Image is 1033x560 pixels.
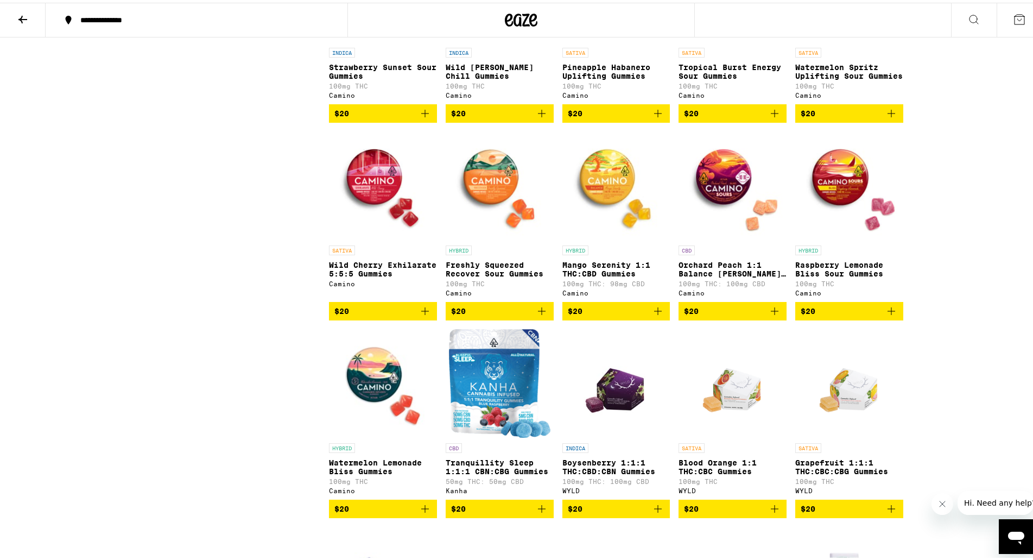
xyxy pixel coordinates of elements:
div: Camino [562,287,670,294]
p: 100mg THC: 100mg CBD [679,278,787,285]
div: WYLD [679,485,787,492]
p: Pineapple Habanero Uplifting Gummies [562,60,670,78]
button: Add to bag [446,102,554,120]
iframe: Close message [931,490,953,512]
p: SATIVA [562,45,588,55]
a: Open page for Boysenberry 1:1:1 THC:CBD:CBN Gummies from WYLD [562,326,670,497]
img: Camino - Watermelon Lemonade Bliss Gummies [329,326,437,435]
div: Camino [329,278,437,285]
img: Camino - Mango Serenity 1:1 THC:CBD Gummies [562,129,670,237]
button: Add to bag [329,299,437,318]
p: 100mg THC: 98mg CBD [562,278,670,285]
a: Open page for Orchard Peach 1:1 Balance Sours Gummies from Camino [679,129,787,299]
p: INDICA [329,45,355,55]
div: Camino [562,89,670,96]
div: Camino [679,287,787,294]
div: WYLD [562,485,670,492]
p: 100mg THC [795,80,903,87]
span: $20 [451,106,466,115]
button: Add to bag [329,497,437,515]
p: SATIVA [679,441,705,450]
p: 100mg THC [562,80,670,87]
div: Camino [795,89,903,96]
p: Boysenberry 1:1:1 THC:CBD:CBN Gummies [562,456,670,473]
div: Camino [446,287,554,294]
img: Camino - Wild Cherry Exhilarate 5:5:5 Gummies [329,129,437,237]
img: Camino - Freshly Squeezed Recover Sour Gummies [446,129,554,237]
img: Kanha - Tranquillity Sleep 1:1:1 CBN:CBG Gummies [449,326,550,435]
span: $20 [684,502,699,511]
span: $20 [451,502,466,511]
p: CBD [446,441,462,450]
button: Add to bag [562,497,670,515]
span: $20 [451,304,466,313]
p: 100mg THC: 100mg CBD [562,475,670,482]
img: Camino - Raspberry Lemonade Bliss Sour Gummies [795,129,903,237]
button: Add to bag [795,497,903,515]
p: 100mg THC [446,278,554,285]
p: HYBRID [329,441,355,450]
p: HYBRID [795,243,821,253]
img: WYLD - Boysenberry 1:1:1 THC:CBD:CBN Gummies [578,326,655,435]
div: Camino [446,89,554,96]
p: Watermelon Spritz Uplifting Sour Gummies [795,60,903,78]
span: $20 [801,502,815,511]
span: Hi. Need any help? [7,8,78,16]
p: 100mg THC [446,80,554,87]
p: Watermelon Lemonade Bliss Gummies [329,456,437,473]
a: Open page for Grapefruit 1:1:1 THC:CBC:CBG Gummies from WYLD [795,326,903,497]
p: 100mg THC [679,475,787,482]
p: 100mg THC [329,80,437,87]
span: $20 [568,304,582,313]
div: Kanha [446,485,554,492]
p: INDICA [446,45,472,55]
div: Camino [795,287,903,294]
p: Wild Cherry Exhilarate 5:5:5 Gummies [329,258,437,275]
span: $20 [801,304,815,313]
span: $20 [334,502,349,511]
p: 100mg THC [329,475,437,482]
span: $20 [334,304,349,313]
p: INDICA [562,441,588,450]
p: Wild [PERSON_NAME] Chill Gummies [446,60,554,78]
p: SATIVA [329,243,355,253]
span: $20 [568,502,582,511]
img: WYLD - Grapefruit 1:1:1 THC:CBC:CBG Gummies [810,326,888,435]
a: Open page for Mango Serenity 1:1 THC:CBD Gummies from Camino [562,129,670,299]
a: Open page for Wild Cherry Exhilarate 5:5:5 Gummies from Camino [329,129,437,299]
button: Add to bag [679,497,787,515]
p: HYBRID [562,243,588,253]
p: SATIVA [795,45,821,55]
span: $20 [334,106,349,115]
p: 100mg THC [795,475,903,482]
a: Open page for Watermelon Lemonade Bliss Gummies from Camino [329,326,437,497]
button: Add to bag [446,497,554,515]
div: WYLD [795,485,903,492]
img: WYLD - Blood Orange 1:1 THC:CBC Gummies [694,326,771,435]
p: Raspberry Lemonade Bliss Sour Gummies [795,258,903,275]
span: $20 [684,304,699,313]
button: Add to bag [446,299,554,318]
div: Camino [329,89,437,96]
img: Camino - Orchard Peach 1:1 Balance Sours Gummies [679,129,787,237]
span: $20 [801,106,815,115]
p: HYBRID [446,243,472,253]
button: Add to bag [679,299,787,318]
a: Open page for Raspberry Lemonade Bliss Sour Gummies from Camino [795,129,903,299]
a: Open page for Tranquillity Sleep 1:1:1 CBN:CBG Gummies from Kanha [446,326,554,497]
p: Grapefruit 1:1:1 THC:CBC:CBG Gummies [795,456,903,473]
p: 100mg THC [795,278,903,285]
button: Add to bag [562,299,670,318]
a: Open page for Freshly Squeezed Recover Sour Gummies from Camino [446,129,554,299]
div: Camino [679,89,787,96]
span: $20 [568,106,582,115]
button: Add to bag [795,102,903,120]
button: Add to bag [329,102,437,120]
p: SATIVA [795,441,821,450]
p: Freshly Squeezed Recover Sour Gummies [446,258,554,275]
p: Tranquillity Sleep 1:1:1 CBN:CBG Gummies [446,456,554,473]
button: Add to bag [795,299,903,318]
p: 50mg THC: 50mg CBD [446,475,554,482]
p: Strawberry Sunset Sour Gummies [329,60,437,78]
p: Tropical Burst Energy Sour Gummies [679,60,787,78]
